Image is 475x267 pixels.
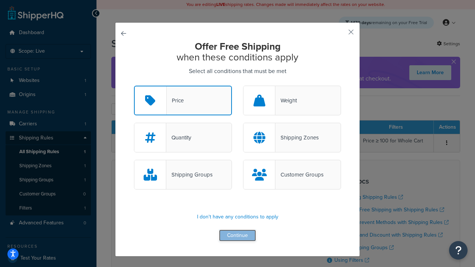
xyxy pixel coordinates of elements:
[275,169,324,180] div: Customer Groups
[134,212,341,222] p: I don't have any conditions to apply
[166,169,213,180] div: Shipping Groups
[449,241,468,260] button: Open Resource Center
[275,95,297,106] div: Weight
[167,95,184,106] div: Price
[134,41,341,62] h2: when these conditions apply
[134,66,341,76] p: Select all conditions that must be met
[166,132,191,143] div: Quantity
[275,132,319,143] div: Shipping Zones
[195,39,281,53] strong: Offer Free Shipping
